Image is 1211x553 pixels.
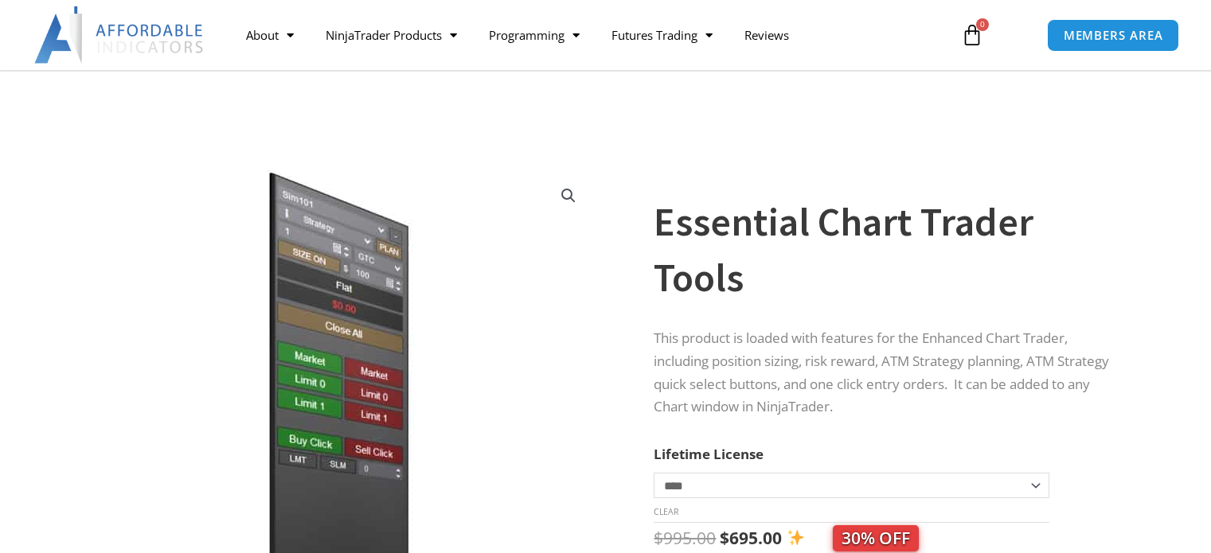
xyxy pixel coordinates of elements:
[230,17,945,53] nav: Menu
[654,194,1119,306] h1: Essential Chart Trader Tools
[729,17,805,53] a: Reviews
[596,17,729,53] a: Futures Trading
[1047,19,1180,52] a: MEMBERS AREA
[230,17,310,53] a: About
[654,527,663,549] span: $
[554,181,583,210] a: View full-screen image gallery
[310,17,473,53] a: NinjaTrader Products
[720,527,729,549] span: $
[654,506,678,517] a: Clear options
[833,525,919,551] span: 30% OFF
[473,17,596,53] a: Programming
[34,6,205,64] img: LogoAI | Affordable Indicators – NinjaTrader
[654,327,1119,419] p: This product is loaded with features for the Enhanced Chart Trader, including position sizing, ri...
[654,445,764,463] label: Lifetime License
[720,527,782,549] bdi: 695.00
[976,18,989,31] span: 0
[654,527,716,549] bdi: 995.00
[787,529,804,546] img: ✨
[1064,29,1163,41] span: MEMBERS AREA
[937,12,1007,58] a: 0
